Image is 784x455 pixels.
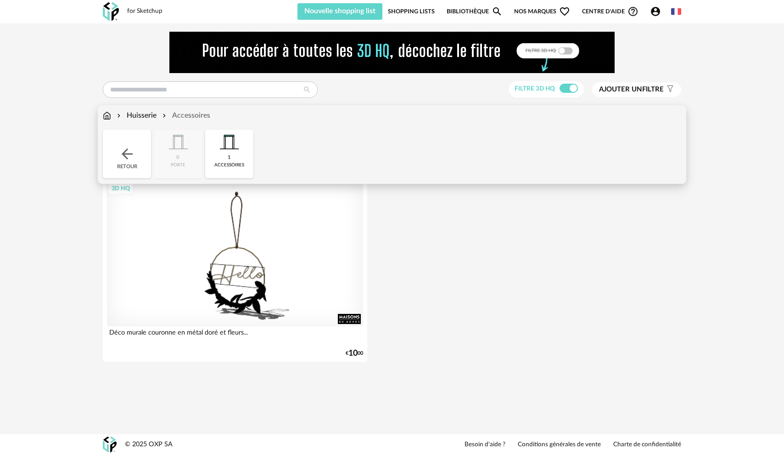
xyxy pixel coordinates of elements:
[671,6,681,17] img: fr
[599,85,664,94] span: filtre
[388,3,435,20] a: Shopping Lists
[514,3,570,20] span: Nos marques
[115,110,123,121] img: svg+xml;base64,PHN2ZyB3aWR0aD0iMTYiIGhlaWdodD0iMTYiIHZpZXdCb3g9IjAgMCAxNiAxNiIgZmlsbD0ibm9uZSIgeG...
[119,146,135,162] img: svg+xml;base64,PHN2ZyB3aWR0aD0iMjQiIGhlaWdodD0iMjQiIHZpZXdCb3g9IjAgMCAyNCAyNCIgZmlsbD0ibm9uZSIgeG...
[214,162,244,168] div: accessoires
[103,437,117,453] img: OXP
[103,110,111,121] img: svg+xml;base64,PHN2ZyB3aWR0aD0iMTYiIGhlaWdodD0iMTciIHZpZXdCb3g9IjAgMCAxNiAxNyIgZmlsbD0ibm9uZSIgeG...
[217,130,241,154] img: Huiserie.png
[465,441,505,449] a: Besoin d'aide ?
[228,154,231,161] div: 1
[107,326,363,345] div: Déco murale couronne en métal doré et fleurs...
[107,182,134,194] div: 3D HQ
[650,6,665,17] span: Account Circle icon
[613,441,681,449] a: Charte de confidentialité
[592,82,681,97] button: Ajouter unfiltre Filter icon
[447,3,503,20] a: BibliothèqueMagnify icon
[169,32,615,73] img: FILTRE%20HQ%20NEW_V1%20(4).gif
[518,441,601,449] a: Conditions générales de vente
[348,350,358,357] span: 10
[103,178,367,362] a: 3D HQ Déco murale couronne en métal doré et fleurs... €1000
[115,110,157,121] div: Huisserie
[492,6,503,17] span: Magnify icon
[650,6,661,17] span: Account Circle icon
[103,2,119,21] img: OXP
[599,86,642,93] span: Ajouter un
[297,3,382,20] button: Nouvelle shopping list
[627,6,638,17] span: Help Circle Outline icon
[515,85,555,92] span: Filtre 3D HQ
[346,350,363,357] div: € 00
[125,440,173,449] div: © 2025 OXP SA
[103,130,151,178] div: Retour
[304,7,375,15] span: Nouvelle shopping list
[664,85,674,94] span: Filter icon
[559,6,570,17] span: Heart Outline icon
[127,7,162,16] div: for Sketchup
[582,6,638,17] span: Centre d'aideHelp Circle Outline icon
